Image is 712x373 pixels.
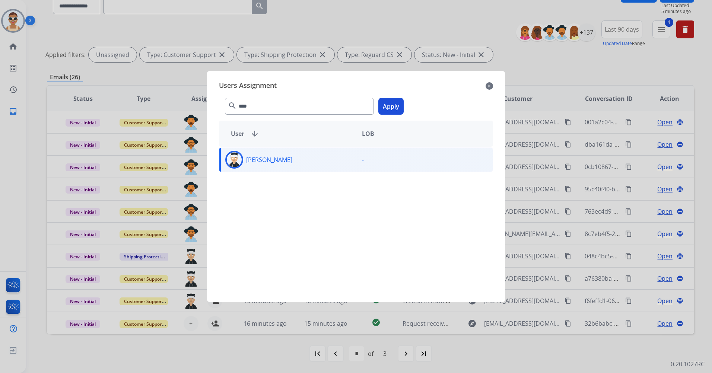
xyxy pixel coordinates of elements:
mat-icon: search [228,101,237,110]
p: [PERSON_NAME] [246,155,292,164]
p: - [362,155,364,164]
mat-icon: arrow_downward [250,129,259,138]
button: Apply [378,98,404,115]
mat-icon: close [486,82,493,90]
span: Users Assignment [219,80,277,92]
span: LOB [362,129,374,138]
div: User [225,129,356,138]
